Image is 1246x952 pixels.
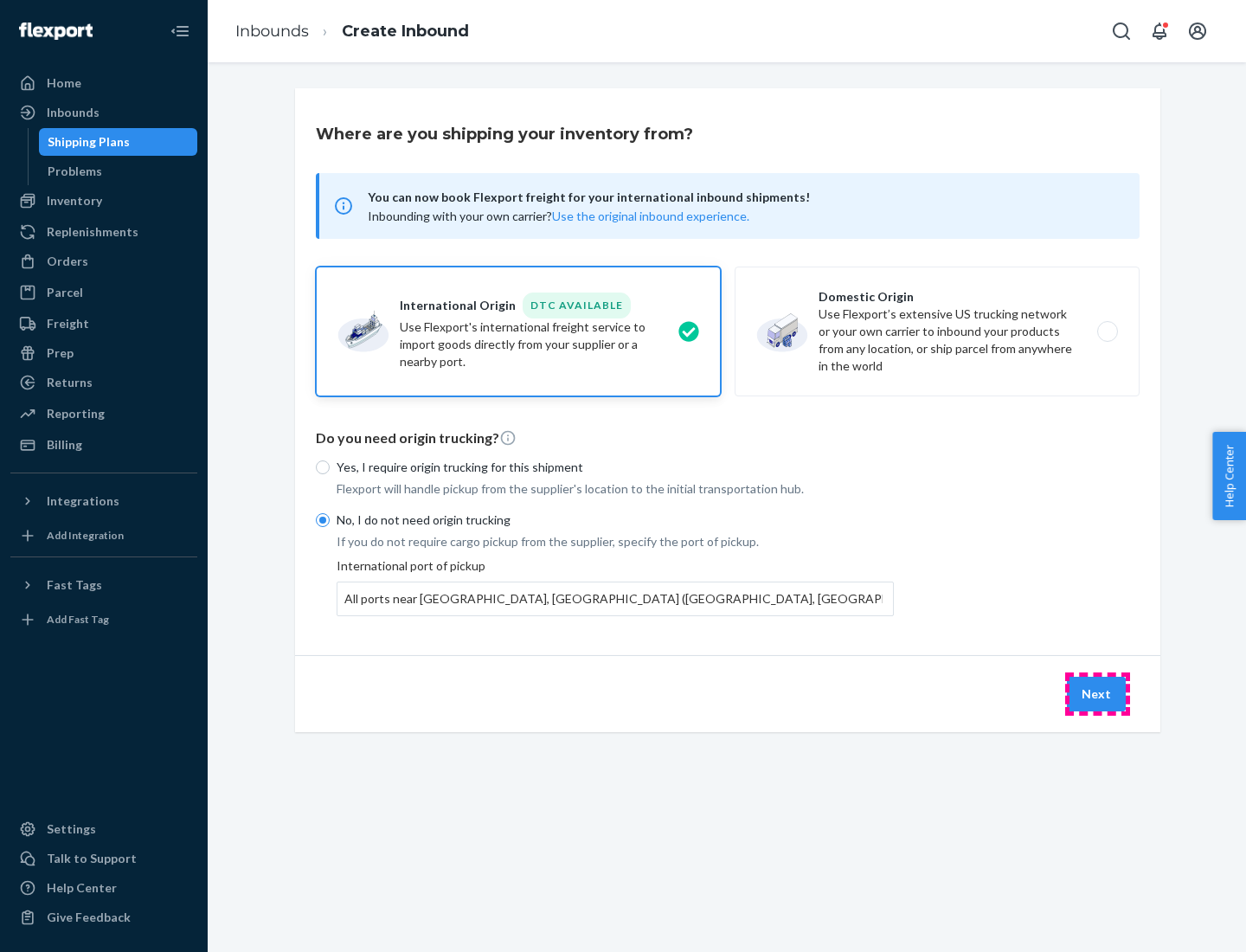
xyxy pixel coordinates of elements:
[337,557,894,616] div: International port of pickup
[10,99,197,126] a: Inbounds
[1142,14,1177,48] button: Open notifications
[10,874,197,902] a: Help Center
[316,513,330,527] input: No, I do not need origin trucking
[10,431,197,459] a: Billing
[10,487,197,515] button: Integrations
[47,528,124,543] div: Add Integration
[1067,677,1126,711] button: Next
[337,480,894,498] p: Flexport will handle pickup from the supplier's location to the initial transportation hub.
[47,74,81,92] div: Home
[10,606,197,634] a: Add Fast Tag
[10,400,197,428] a: Reporting
[47,284,83,301] div: Parcel
[10,904,197,931] button: Give Feedback
[10,571,197,599] button: Fast Tags
[47,374,93,391] div: Returns
[222,6,483,57] ol: breadcrumbs
[47,315,89,332] div: Freight
[368,209,749,223] span: Inbounding with your own carrier?
[1180,14,1215,48] button: Open account menu
[10,248,197,275] a: Orders
[47,344,74,362] div: Prep
[10,339,197,367] a: Prep
[47,104,100,121] div: Inbounds
[47,576,102,594] div: Fast Tags
[39,128,198,156] a: Shipping Plans
[39,158,198,185] a: Problems
[47,436,82,453] div: Billing
[10,815,197,843] a: Settings
[552,208,749,225] button: Use the original inbound experience.
[1104,14,1139,48] button: Open Search Box
[10,369,197,396] a: Returns
[19,23,93,40] img: Flexport logo
[47,405,105,422] div: Reporting
[342,22,469,41] a: Create Inbound
[10,218,197,246] a: Replenishments
[47,850,137,867] div: Talk to Support
[337,511,894,529] p: No, I do not need origin trucking
[10,279,197,306] a: Parcel
[48,133,130,151] div: Shipping Plans
[47,612,109,627] div: Add Fast Tag
[163,14,197,48] button: Close Navigation
[47,253,88,270] div: Orders
[1212,432,1246,520] button: Help Center
[47,223,138,241] div: Replenishments
[316,123,693,145] h3: Where are you shipping your inventory from?
[368,187,1119,208] span: You can now book Flexport freight for your international inbound shipments!
[48,163,102,180] div: Problems
[47,820,96,838] div: Settings
[47,909,131,926] div: Give Feedback
[47,492,119,510] div: Integrations
[10,310,197,338] a: Freight
[47,879,117,897] div: Help Center
[10,69,197,97] a: Home
[10,845,197,872] a: Talk to Support
[337,533,894,550] p: If you do not require cargo pickup from the supplier, specify the port of pickup.
[316,460,330,474] input: Yes, I require origin trucking for this shipment
[235,22,309,41] a: Inbounds
[47,192,102,209] div: Inventory
[10,522,197,550] a: Add Integration
[10,187,197,215] a: Inventory
[316,428,1140,448] p: Do you need origin trucking?
[337,459,894,476] p: Yes, I require origin trucking for this shipment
